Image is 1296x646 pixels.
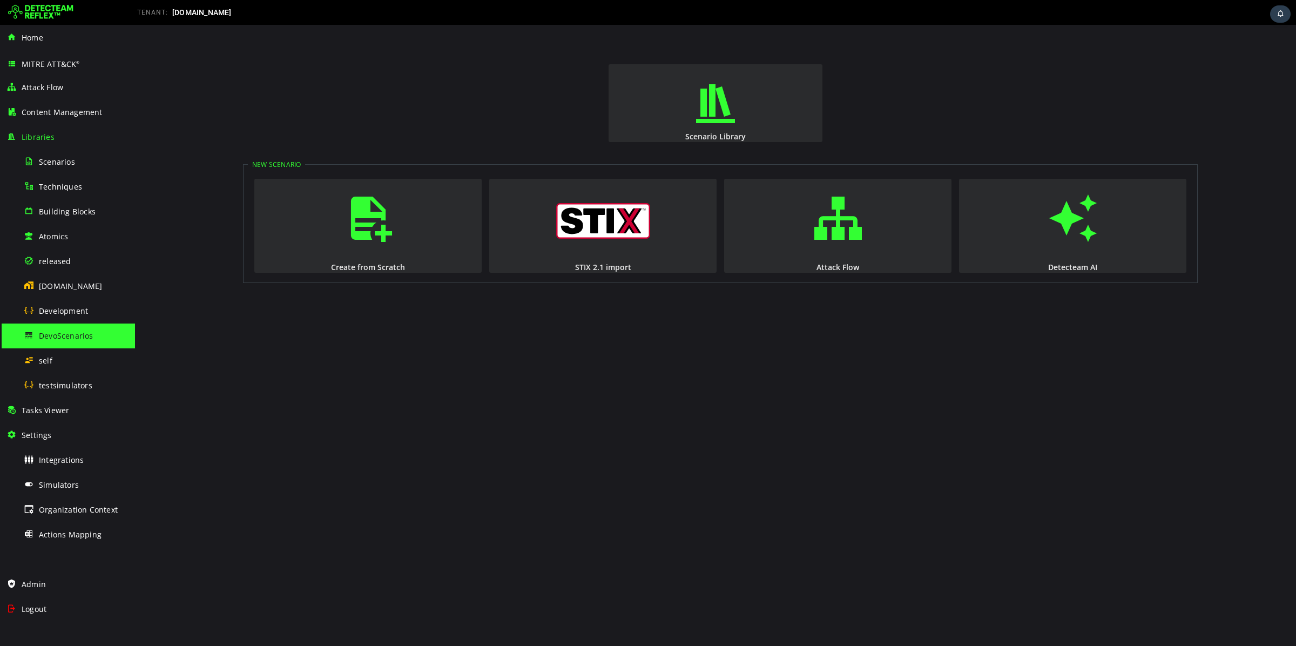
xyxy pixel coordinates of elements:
[354,154,582,248] button: STIX 2.1 import
[118,237,348,247] div: Create from Scratch
[22,132,55,142] span: Libraries
[39,256,71,266] span: released
[589,154,816,248] button: Attack Flow
[39,281,103,291] span: [DOMAIN_NAME]
[39,480,79,490] span: Simulators
[39,380,92,391] span: testsimulators
[172,8,232,17] span: [DOMAIN_NAME]
[588,237,818,247] div: Attack Flow
[473,106,688,117] div: Scenario Library
[22,107,103,117] span: Content Management
[119,154,347,248] button: Create from Scratch
[39,157,75,167] span: Scenarios
[113,135,170,144] legend: New Scenario
[39,231,68,241] span: Atomics
[39,331,93,341] span: DevoScenarios
[22,579,46,589] span: Admin
[22,430,52,440] span: Settings
[353,237,583,247] div: STIX 2.1 import
[22,604,46,614] span: Logout
[22,405,69,415] span: Tasks Viewer
[39,306,88,316] span: Development
[39,455,84,465] span: Integrations
[22,59,80,69] span: MITRE ATT&CK
[22,82,63,92] span: Attack Flow
[1270,5,1291,23] div: Task Notifications
[39,504,118,515] span: Organization Context
[474,39,687,117] button: Scenario Library
[421,178,515,214] img: logo_stix.svg
[39,181,82,192] span: Techniques
[22,32,43,43] span: Home
[39,355,52,366] span: self
[8,4,73,21] img: Detecteam logo
[39,206,96,217] span: Building Blocks
[76,60,79,65] sup: ®
[39,529,102,540] span: Actions Mapping
[824,154,1051,248] button: Detecteam AI
[137,9,168,16] span: TENANT:
[823,237,1052,247] div: Detecteam AI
